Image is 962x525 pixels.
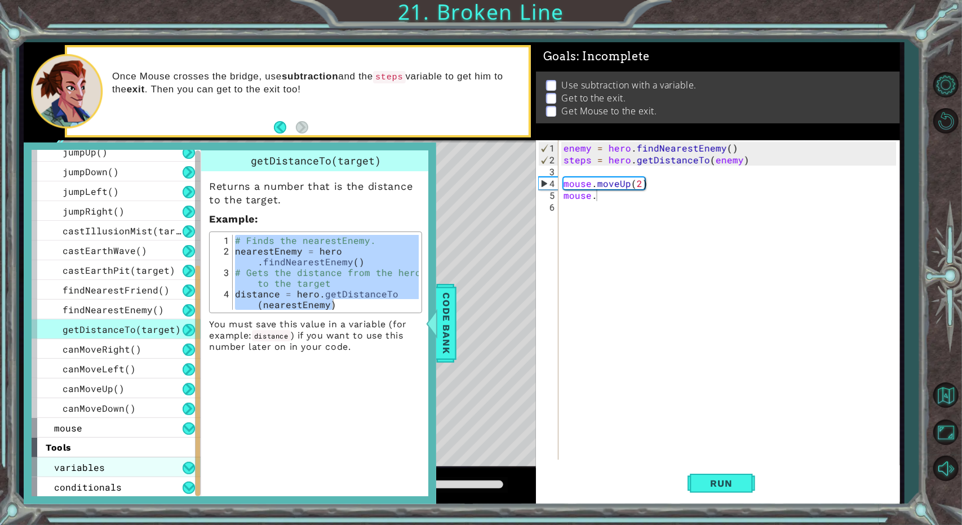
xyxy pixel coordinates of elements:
span: Goals [543,50,650,64]
div: 3 [212,267,233,288]
button: Back to Map [929,379,962,412]
span: getDistanceTo(target) [63,323,181,335]
span: castEarthPit(target) [63,264,175,276]
p: Once Mouse crosses the bridge, use and the variable to get him to the . Then you can get to the e... [112,70,521,96]
div: tools [32,438,201,457]
div: 2 [539,154,558,166]
p: Returns a number that is the distance to the target. [209,180,422,207]
span: jumpRight() [63,205,125,217]
button: Level Options [929,68,962,101]
strong: : [209,213,258,225]
p: Get to the exit. [562,92,626,104]
strong: subtraction [282,71,338,82]
button: Back [274,121,296,134]
span: jumpUp() [63,146,108,158]
span: variables [54,461,105,473]
span: findNearestFriend() [63,284,170,296]
span: : Incomplete [577,50,649,63]
span: Run [699,478,743,489]
span: jumpLeft() [63,185,119,197]
span: conditionals [54,481,122,493]
div: 4 [539,177,558,189]
span: findNearestEnemy() [63,304,164,315]
span: canMoveDown() [63,402,136,414]
span: canMoveRight() [63,343,141,355]
button: Shift+Enter: Run current code. [688,465,755,502]
div: 1 [212,235,233,246]
div: 1 [539,142,558,154]
span: Code Bank [437,288,455,357]
button: Mute [929,452,962,485]
code: distance [252,330,291,341]
button: Next [296,121,308,134]
code: steps [373,71,405,83]
span: Example [209,213,255,225]
span: castEarthWave() [63,244,147,256]
span: tools [46,442,72,453]
div: 2 [212,246,233,267]
span: canMoveLeft() [63,363,136,375]
button: Restart Level [929,104,962,137]
a: Back to Map [929,377,962,415]
p: Use subtraction with a variable. [562,79,697,91]
div: getDistanceTo(target) [201,150,430,171]
p: Get Mouse to the exit. [562,105,657,117]
strong: exit [127,84,145,95]
div: 5 [538,189,558,201]
span: getDistanceTo(target) [251,154,381,167]
span: canMoveUp() [63,382,125,394]
span: jumpDown() [63,166,119,177]
button: Maximize Browser [929,416,962,449]
div: 3 [538,166,558,177]
div: 4 [212,288,233,310]
span: castIllusionMist(target) [63,225,198,237]
p: You must save this value in a variable (for example: ) if you want to use this number later on in... [209,319,422,353]
span: mouse [54,422,82,434]
div: 6 [538,201,558,213]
